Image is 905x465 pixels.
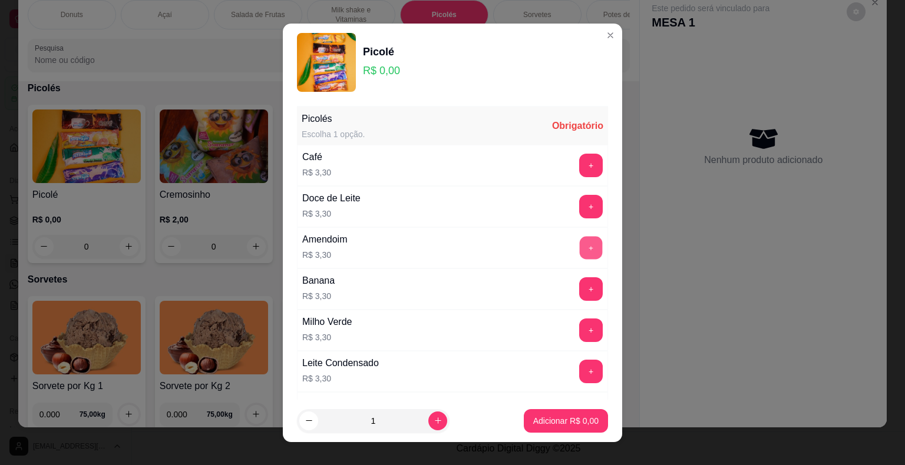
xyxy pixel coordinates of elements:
div: Escolha 1 opção. [302,128,365,140]
button: add [579,318,603,342]
button: Adicionar R$ 0,00 [524,409,608,433]
div: Banana [302,274,335,288]
p: R$ 3,30 [302,167,331,178]
div: Picolés [302,112,365,126]
div: Picolé [363,44,400,60]
button: decrease-product-quantity [299,411,318,430]
button: add [580,236,603,259]
p: R$ 3,30 [302,331,352,343]
img: product-image [297,33,356,92]
p: R$ 0,00 [363,62,400,79]
p: R$ 3,30 [302,290,335,302]
div: Goiaba [302,397,333,411]
div: Amendoim [302,232,347,247]
div: Café [302,150,331,164]
button: Close [601,26,620,45]
p: Adicionar R$ 0,00 [533,415,599,427]
button: add [579,360,603,383]
button: add [579,154,603,177]
p: R$ 3,30 [302,208,361,220]
div: Leite Condensado [302,356,379,370]
div: Doce de Leite [302,191,361,205]
button: add [579,195,603,218]
button: increase-product-quantity [428,411,447,430]
p: R$ 3,30 [302,249,347,261]
p: R$ 3,30 [302,373,379,384]
button: add [579,277,603,301]
div: Milho Verde [302,315,352,329]
div: Obrigatório [552,119,603,133]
